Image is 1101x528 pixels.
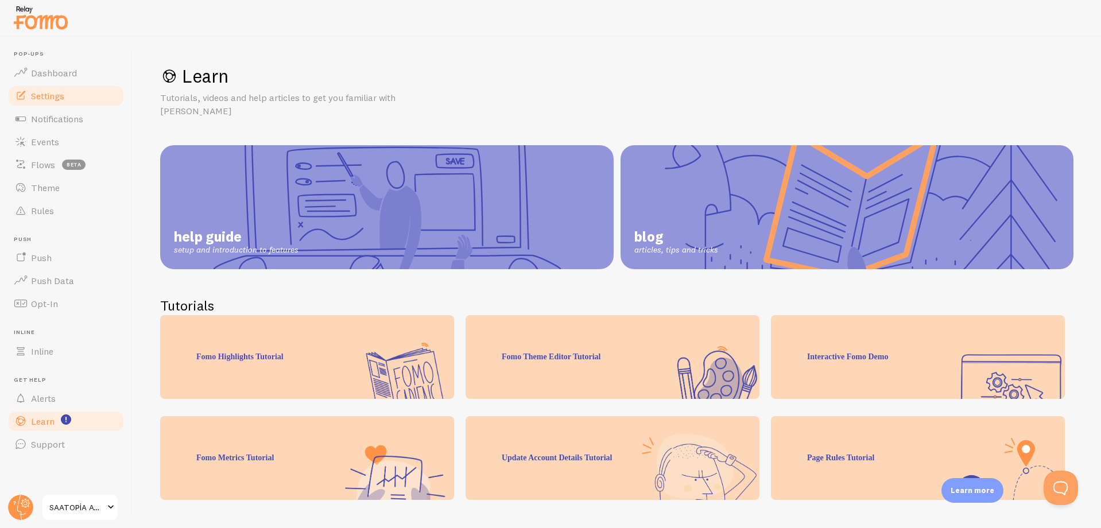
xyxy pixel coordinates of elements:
div: Fomo Theme Editor Tutorial [466,315,759,399]
a: Notifications [7,107,125,130]
a: Learn [7,410,125,433]
span: Push Data [31,275,74,286]
a: Alerts [7,387,125,410]
h1: Learn [160,64,1073,88]
span: blog [634,228,718,245]
span: Support [31,438,65,450]
a: blog articles, tips and tricks [621,145,1074,269]
span: Events [31,136,59,147]
a: Support [7,433,125,456]
div: Interactive Fomo Demo [771,315,1065,399]
span: articles, tips and tricks [634,245,718,255]
span: help guide [174,228,298,245]
span: SAATOPİA AVM [49,500,104,514]
div: Page Rules Tutorial [771,416,1065,500]
span: Notifications [31,113,83,125]
span: setup and introduction to features [174,245,298,255]
div: Update Account Details Tutorial [466,416,759,500]
span: beta [62,160,86,170]
a: Settings [7,84,125,107]
a: Push Data [7,269,125,292]
span: Settings [31,90,64,102]
span: Inline [31,345,53,357]
iframe: Help Scout Beacon - Open [1044,471,1078,505]
span: Flows [31,159,55,170]
img: fomo-relay-logo-orange.svg [12,3,69,32]
a: Events [7,130,125,153]
span: Alerts [31,393,56,404]
span: Rules [31,205,54,216]
div: Learn more [941,478,1003,503]
p: Tutorials, videos and help articles to get you familiar with [PERSON_NAME] [160,91,436,118]
div: Fomo Highlights Tutorial [160,315,454,399]
span: Push [31,252,52,263]
a: Push [7,246,125,269]
a: Flows beta [7,153,125,176]
a: SAATOPİA AVM [41,494,119,521]
span: Push [14,236,125,243]
a: Opt-In [7,292,125,315]
div: Fomo Metrics Tutorial [160,416,454,500]
a: Theme [7,176,125,199]
span: Dashboard [31,67,77,79]
a: Inline [7,340,125,363]
svg: <p>Watch New Feature Tutorials!</p> [61,414,71,425]
h2: Tutorials [160,297,1073,315]
span: Opt-In [31,298,58,309]
p: Learn more [951,485,994,496]
span: Learn [31,416,55,427]
span: Theme [31,182,60,193]
a: Dashboard [7,61,125,84]
a: help guide setup and introduction to features [160,145,614,269]
span: Pop-ups [14,51,125,58]
span: Inline [14,329,125,336]
a: Rules [7,199,125,222]
span: Get Help [14,376,125,384]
